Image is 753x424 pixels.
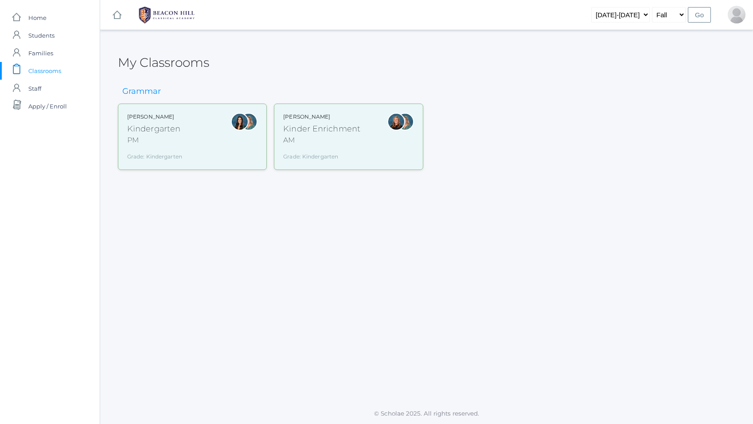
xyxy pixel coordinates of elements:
span: Apply / Enroll [28,97,67,115]
div: [PERSON_NAME] [127,113,182,121]
h2: My Classrooms [118,56,209,69]
div: AM [283,135,360,146]
div: Kindergarten [127,123,182,135]
div: Kinder Enrichment [283,123,360,135]
div: Maureen Doyle [396,113,414,131]
span: Home [28,9,47,27]
span: Students [28,27,55,44]
span: Classrooms [28,62,61,80]
div: Grade: Kindergarten [127,149,182,161]
div: Maureen Doyle [240,113,258,131]
div: Nicole Dean [387,113,405,131]
span: Families [28,44,53,62]
div: Grade: Kindergarten [283,149,360,161]
span: Staff [28,80,41,97]
h3: Grammar [118,87,165,96]
p: © Scholae 2025. All rights reserved. [100,409,753,418]
img: 1_BHCALogos-05.png [133,4,200,26]
div: Jordyn Dewey [231,113,249,131]
input: Go [688,7,711,23]
div: [PERSON_NAME] [283,113,360,121]
div: Peter Dishchekenian [728,6,745,23]
div: PM [127,135,182,146]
